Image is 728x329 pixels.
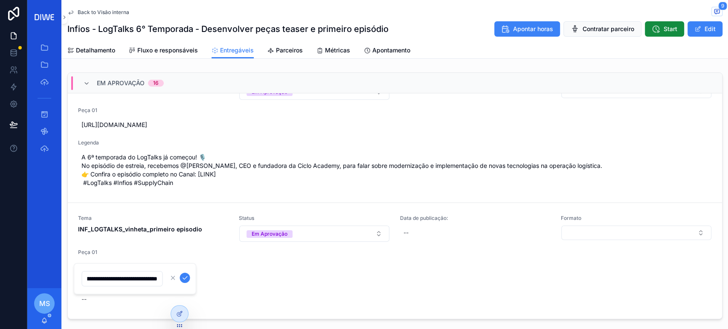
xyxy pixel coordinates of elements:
[78,139,712,146] span: Legenda
[645,21,684,37] button: Start
[97,79,145,87] span: Em Aprovação
[153,80,159,87] div: 16
[81,121,708,129] span: [URL][DOMAIN_NAME]
[664,25,677,33] span: Start
[583,25,634,33] span: Contratar parceiro
[68,61,722,203] a: TemaINF_LOGTALKS_video_ primeiro episodioStatusSelect ButtonData de publicação:--FormatoSelect Bu...
[687,21,722,37] button: Edit
[68,203,722,319] a: TemaINF_LOGTALKS_vinheta_primeiro episodioStatusSelect ButtonData de publicação:--FormatoSelect B...
[220,46,254,55] span: Entregáveis
[76,46,115,55] span: Detalhamento
[364,43,410,60] a: Apontamento
[403,228,409,237] div: --
[129,43,198,60] a: Fluxo e responsáveis
[67,23,389,35] h1: Infios - LogTalks 6° Temporada - Desenvolver peças teaser e primeiro episódio
[513,25,553,33] span: Apontar horas
[78,281,712,288] span: Legenda
[32,12,56,23] img: App logo
[400,215,551,222] span: Data de publicação:
[212,43,254,59] a: Entregáveis
[67,9,129,16] a: Back to Visão interna
[81,263,708,271] span: [URL][DOMAIN_NAME]
[239,225,389,242] button: Select Button
[276,46,303,55] span: Parceiros
[78,225,202,233] strong: INF_LOGTALKS_vinheta_primeiro episodio
[325,46,350,55] span: Métricas
[39,298,50,309] span: MS
[81,153,708,187] span: A 6ª temporada do LogTalks já começou! 🎙️ No episódio de estreia, recebemos @[PERSON_NAME], CEO e...
[718,2,727,10] span: 9
[372,46,410,55] span: Apontamento
[316,43,350,60] a: Métricas
[252,230,287,238] div: Em Aprovação
[27,34,61,167] div: scrollable content
[81,295,87,303] div: --
[494,21,560,37] button: Apontar horas
[711,7,722,17] button: 9
[78,249,712,256] span: Peça 01
[137,46,198,55] span: Fluxo e responsáveis
[78,215,229,222] span: Tema
[267,43,303,60] a: Parceiros
[78,107,712,114] span: Peça 01
[561,225,711,240] button: Select Button
[561,215,712,222] span: Formato
[67,43,115,60] a: Detalhamento
[239,215,390,222] span: Status
[563,21,641,37] button: Contratar parceiro
[78,9,129,16] span: Back to Visão interna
